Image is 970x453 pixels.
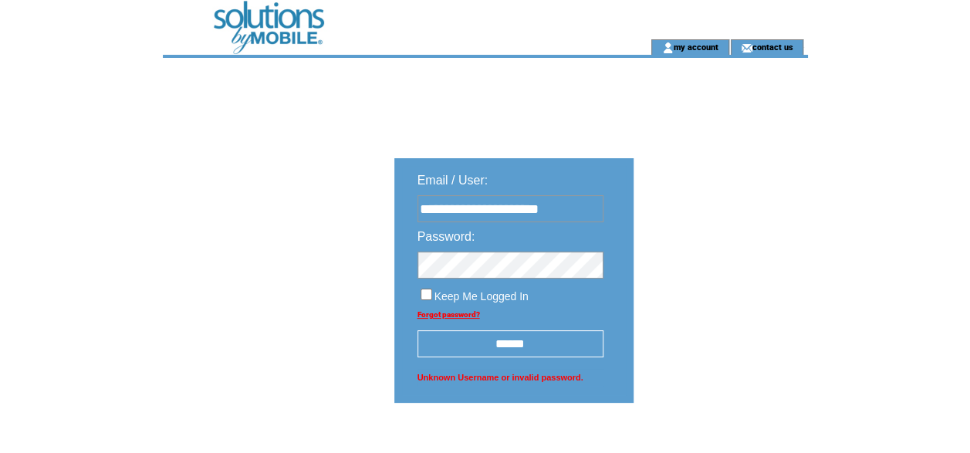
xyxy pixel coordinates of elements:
a: my account [674,42,718,52]
img: account_icon.gif [662,42,674,54]
a: Forgot password? [417,310,480,319]
span: Email / User: [417,174,488,187]
span: Unknown Username or invalid password. [417,369,603,386]
span: Keep Me Logged In [434,290,529,303]
img: contact_us_icon.gif [741,42,752,54]
span: Password: [417,230,475,243]
a: contact us [752,42,793,52]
